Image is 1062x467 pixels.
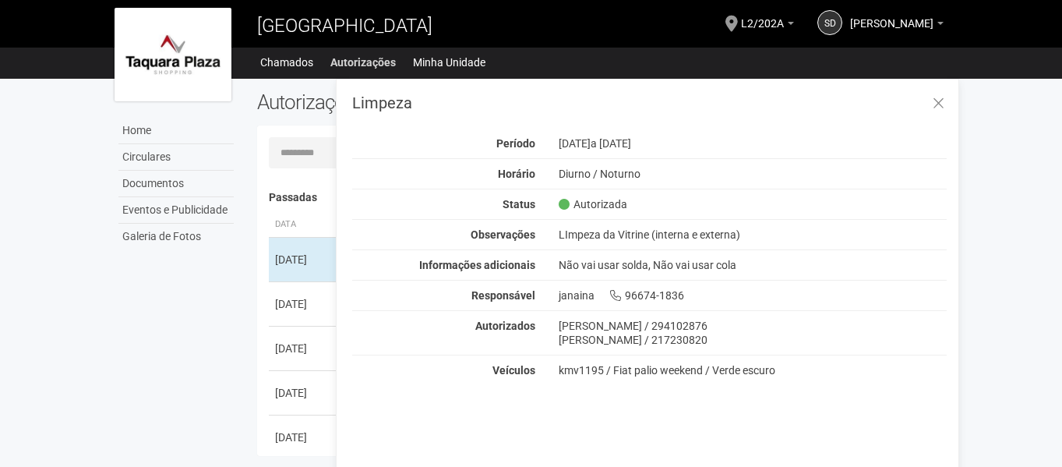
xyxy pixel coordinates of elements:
div: Não vai usar solda, Não vai usar cola [547,258,959,272]
div: [DATE] [275,341,333,356]
a: Home [118,118,234,144]
div: Diurno / Noturno [547,167,959,181]
strong: Autorizados [475,320,535,332]
div: [DATE] [275,430,333,445]
img: logo.jpg [115,8,231,101]
a: Galeria de Fotos [118,224,234,249]
div: kmv1195 / Fiat palio weekend / Verde escuro [559,363,947,377]
div: [DATE] [275,252,333,267]
strong: Período [496,137,535,150]
h4: Passadas [269,192,937,203]
a: Sd [817,10,842,35]
strong: Veículos [492,364,535,377]
a: Eventos e Publicidade [118,197,234,224]
a: [PERSON_NAME] [850,19,944,32]
div: [DATE] [275,296,333,312]
a: Circulares [118,144,234,171]
div: [PERSON_NAME] / 217230820 [559,333,947,347]
a: L2/202A [741,19,794,32]
h3: Limpeza [352,95,947,111]
strong: Status [503,198,535,211]
div: LImpeza da Vitrine (interna e externa) [547,228,959,242]
a: Autorizações [330,51,396,73]
a: Minha Unidade [413,51,485,73]
span: L2/202A [741,2,784,30]
th: Data [269,212,339,238]
span: a [DATE] [591,137,631,150]
strong: Informações adicionais [419,259,535,271]
div: [PERSON_NAME] / 294102876 [559,319,947,333]
strong: Horário [498,168,535,180]
h2: Autorizações [257,90,591,114]
span: Autorizada [559,197,627,211]
span: Suana de Almeida Antonio [850,2,933,30]
span: [GEOGRAPHIC_DATA] [257,15,432,37]
strong: Observações [471,228,535,241]
a: Documentos [118,171,234,197]
strong: Responsável [471,289,535,302]
div: janaina 96674-1836 [547,288,959,302]
a: Chamados [260,51,313,73]
div: [DATE] [547,136,959,150]
div: [DATE] [275,385,333,401]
